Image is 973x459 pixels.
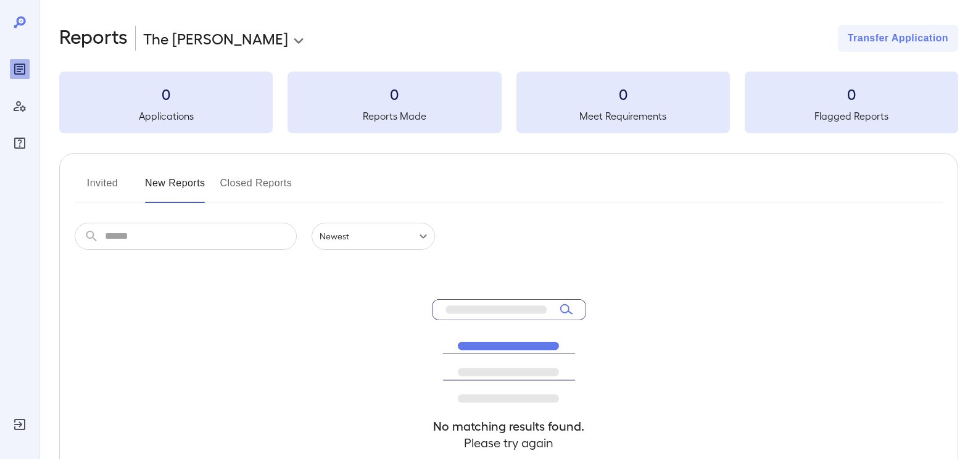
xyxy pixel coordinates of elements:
h2: Reports [59,25,128,52]
h3: 0 [59,84,273,104]
h3: 0 [745,84,958,104]
h4: No matching results found. [432,418,586,434]
h4: Please try again [432,434,586,451]
button: Transfer Application [838,25,958,52]
div: Log Out [10,415,30,434]
button: New Reports [145,173,205,203]
h3: 0 [516,84,730,104]
summary: 0Applications0Reports Made0Meet Requirements0Flagged Reports [59,72,958,133]
div: FAQ [10,133,30,153]
h5: Flagged Reports [745,109,958,123]
h5: Applications [59,109,273,123]
button: Closed Reports [220,173,292,203]
h3: 0 [288,84,501,104]
button: Invited [75,173,130,203]
div: Manage Users [10,96,30,116]
div: Reports [10,59,30,79]
div: Newest [312,223,435,250]
p: The [PERSON_NAME] [143,28,288,48]
h5: Meet Requirements [516,109,730,123]
h5: Reports Made [288,109,501,123]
